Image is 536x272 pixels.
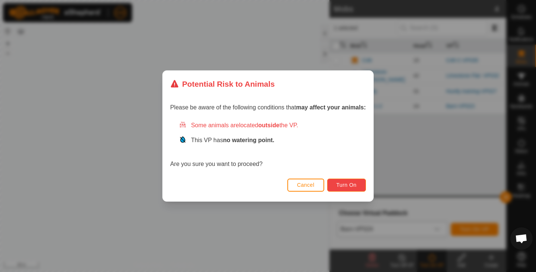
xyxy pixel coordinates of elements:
[296,104,366,111] strong: may affect your animals:
[239,122,298,128] span: located the VP.
[327,179,366,192] button: Turn On
[179,121,366,130] div: Some animals are
[336,182,357,188] span: Turn On
[297,182,315,188] span: Cancel
[170,121,366,169] div: Are you sure you want to proceed?
[287,179,324,192] button: Cancel
[223,137,274,143] strong: no watering point.
[170,78,275,90] div: Potential Risk to Animals
[510,227,533,250] div: Open chat
[258,122,280,128] strong: outside
[170,104,366,111] span: Please be aware of the following conditions that
[191,137,274,143] span: This VP has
